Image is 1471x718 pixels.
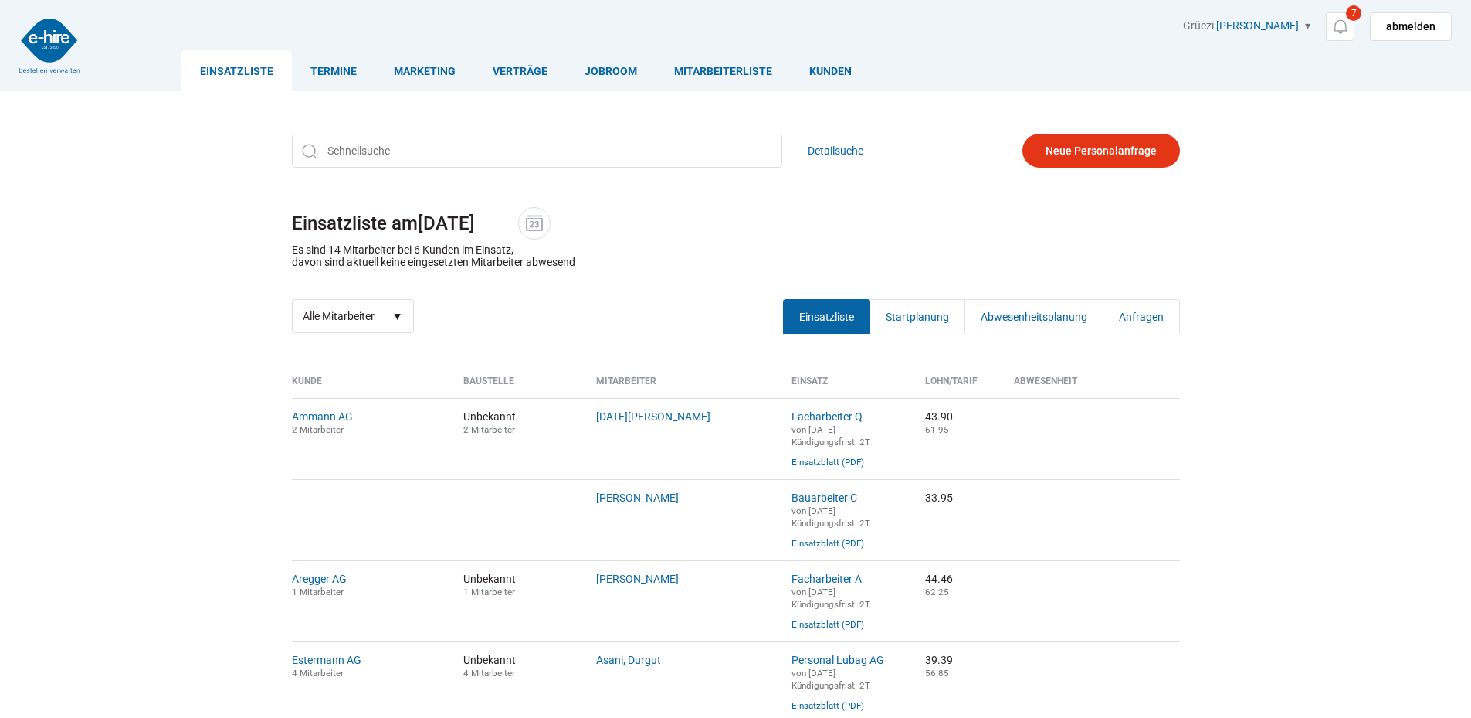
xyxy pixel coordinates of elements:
small: von [DATE] Kündigungsfrist: 2T [791,424,870,447]
img: icon-notification.svg [1330,17,1350,36]
a: abmelden [1370,12,1452,41]
img: logo2.png [19,19,80,73]
a: Mitarbeiterliste [656,50,791,91]
a: Kunden [791,50,870,91]
small: 1 Mitarbeiter [463,587,515,597]
a: Einsatzblatt (PDF) [791,619,864,630]
small: 61.95 [925,424,949,435]
nobr: 43.90 [925,410,953,423]
th: Mitarbeiter [585,376,780,398]
a: [PERSON_NAME] [1216,19,1299,32]
a: [PERSON_NAME] [596,573,679,585]
small: 2 Mitarbeiter [292,424,344,435]
a: Einsatzblatt (PDF) [791,700,864,711]
small: 2 Mitarbeiter [463,424,515,435]
nobr: 33.95 [925,492,953,504]
a: Aregger AG [292,573,347,585]
input: Schnellsuche [292,134,782,168]
a: Neue Personalanfrage [1022,134,1180,168]
a: Asani, Durgut [596,654,661,666]
small: von [DATE] Kündigungsfrist: 2T [791,587,870,610]
span: Unbekannt [463,573,574,597]
small: von [DATE] Kündigungsfrist: 2T [791,505,870,529]
h1: Einsatzliste am [292,207,1180,240]
a: Einsatzblatt (PDF) [791,538,864,549]
div: Grüezi [1183,19,1452,41]
span: Unbekannt [463,410,574,435]
span: 7 [1346,5,1361,21]
small: 4 Mitarbeiter [292,668,344,679]
th: Lohn/Tarif [913,376,1002,398]
small: 1 Mitarbeiter [292,587,344,597]
small: von [DATE] Kündigungsfrist: 2T [791,668,870,691]
a: Termine [292,50,375,91]
a: Einsatzblatt (PDF) [791,457,864,468]
small: 62.25 [925,587,949,597]
a: Einsatzliste [181,50,292,91]
th: Kunde [292,376,452,398]
th: Abwesenheit [1002,376,1180,398]
a: Detailsuche [808,134,863,168]
a: Anfragen [1103,299,1180,334]
th: Einsatz [780,376,913,398]
a: Facharbeiter Q [791,410,863,423]
a: [DATE][PERSON_NAME] [596,410,710,423]
p: Es sind 14 Mitarbeiter bei 6 Kunden im Einsatz, davon sind aktuell keine eingesetzten Mitarbeiter... [292,243,575,268]
small: 4 Mitarbeiter [463,668,515,679]
a: Startplanung [869,299,965,334]
a: Einsatzliste [783,299,870,334]
a: 7 [1326,12,1354,41]
nobr: 39.39 [925,654,953,666]
span: Unbekannt [463,654,574,679]
a: Jobroom [566,50,656,91]
a: Ammann AG [292,410,353,423]
a: Abwesenheitsplanung [964,299,1103,334]
a: Marketing [375,50,474,91]
img: icon-date.svg [523,212,546,235]
a: Estermann AG [292,654,361,666]
a: Verträge [474,50,566,91]
th: Baustelle [452,376,585,398]
a: Bauarbeiter C [791,492,857,504]
a: [PERSON_NAME] [596,492,679,504]
a: Facharbeiter A [791,573,862,585]
small: 56.85 [925,668,949,679]
a: Personal Lubag AG [791,654,884,666]
nobr: 44.46 [925,573,953,585]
